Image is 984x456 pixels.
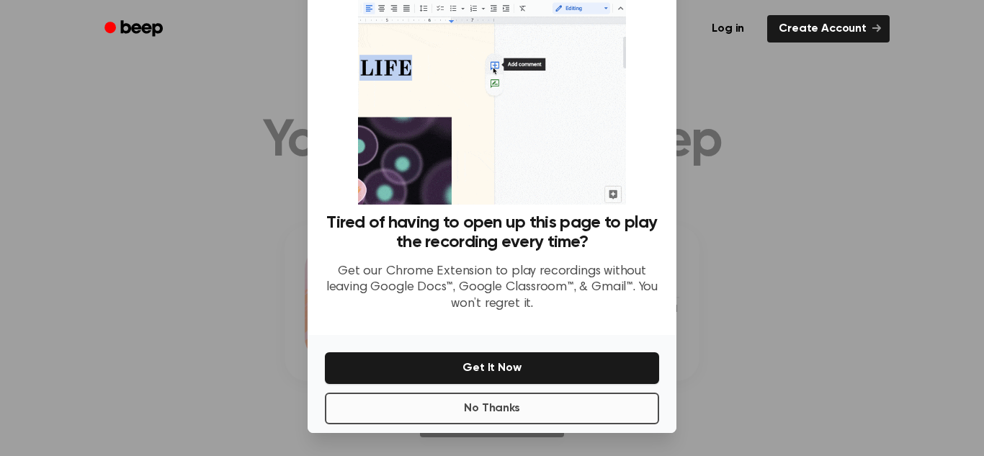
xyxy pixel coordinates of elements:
a: Beep [94,15,176,43]
button: No Thanks [325,393,659,424]
a: Log in [697,12,759,45]
p: Get our Chrome Extension to play recordings without leaving Google Docs™, Google Classroom™, & Gm... [325,264,659,313]
a: Create Account [767,15,890,43]
h3: Tired of having to open up this page to play the recording every time? [325,213,659,252]
button: Get It Now [325,352,659,384]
